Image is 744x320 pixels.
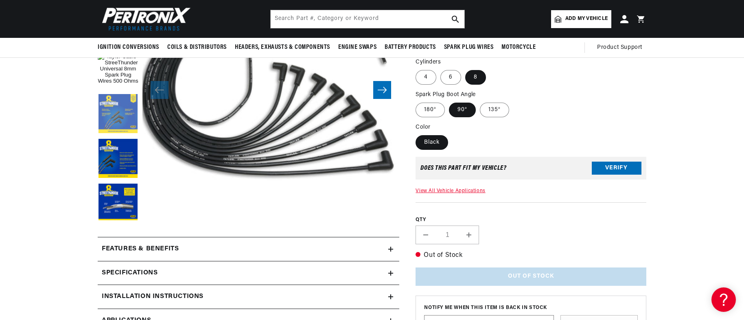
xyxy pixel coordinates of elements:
legend: Cylinders [416,58,442,66]
input: Search Part #, Category or Keyword [271,10,464,28]
span: Product Support [597,43,642,52]
span: Coils & Distributors [167,43,227,52]
span: Headers, Exhausts & Components [235,43,330,52]
legend: Color [416,123,431,132]
button: Load image 2 in gallery view [98,94,138,135]
legend: Spark Plug Boot Angle [416,90,476,99]
summary: Specifications [98,261,399,285]
span: Spark Plug Wires [444,43,494,52]
button: search button [446,10,464,28]
a: Add my vehicle [551,10,611,28]
label: QTY [416,217,646,224]
label: 6 [440,70,461,85]
a: View All Vehicle Applications [416,188,485,193]
summary: Installation instructions [98,285,399,309]
button: Verify [592,162,641,175]
summary: Headers, Exhausts & Components [231,38,334,57]
div: Does This part fit My vehicle? [420,165,506,171]
summary: Features & Benefits [98,237,399,261]
summary: Product Support [597,38,646,57]
label: 8 [465,70,486,85]
button: Load image 4 in gallery view [98,184,138,224]
p: Out of Stock [416,250,646,261]
span: Notify me when this item is back in stock [424,304,638,312]
summary: Coils & Distributors [163,38,231,57]
label: 90° [449,103,476,117]
span: Battery Products [385,43,436,52]
label: 4 [416,70,436,85]
button: Slide right [373,81,391,99]
span: Motorcycle [501,43,536,52]
label: 135° [480,103,509,117]
span: Add my vehicle [565,15,608,23]
button: Load image 3 in gallery view [98,139,138,180]
button: Load image 1 in gallery view [98,49,138,90]
h2: Specifications [102,268,158,278]
summary: Spark Plug Wires [440,38,498,57]
span: Engine Swaps [338,43,376,52]
img: Pertronix [98,5,191,33]
label: Black [416,135,448,150]
h2: Features & Benefits [102,244,179,254]
button: Slide left [151,81,168,99]
summary: Motorcycle [497,38,540,57]
summary: Engine Swaps [334,38,381,57]
label: 180° [416,103,445,117]
span: Ignition Conversions [98,43,159,52]
summary: Ignition Conversions [98,38,163,57]
summary: Battery Products [381,38,440,57]
h2: Installation instructions [102,292,204,302]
